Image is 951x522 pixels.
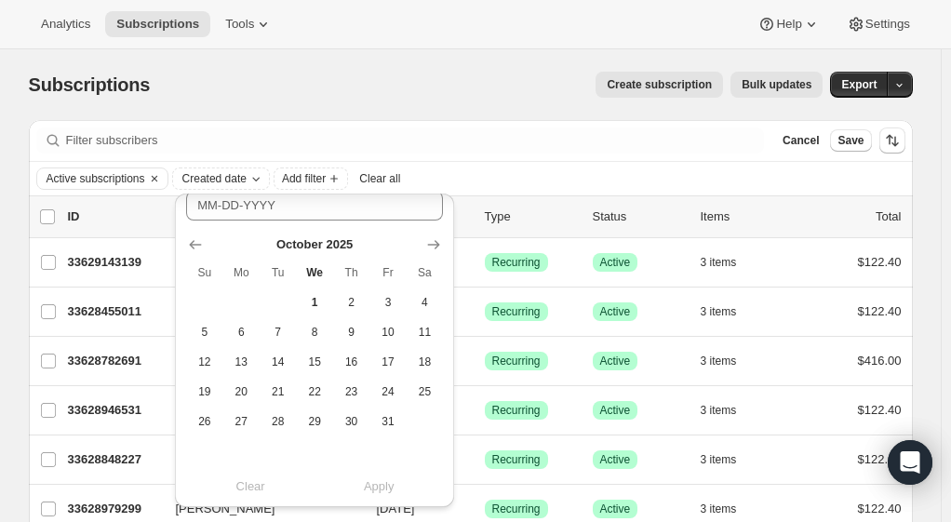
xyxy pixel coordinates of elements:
span: 21 [267,384,288,399]
div: Open Intercom Messenger [888,440,932,485]
span: 22 [303,384,325,399]
span: 15 [303,355,325,369]
button: 3 items [701,496,757,522]
span: 18 [414,355,435,369]
span: 3 items [701,452,737,467]
span: 31 [377,414,398,429]
button: Wednesday October 15 2025 [296,347,332,377]
button: Export [830,72,888,98]
span: Sa [414,265,435,280]
th: Monday [223,258,260,288]
button: Clear all [352,167,408,190]
span: Active subscriptions [47,171,145,186]
span: Save [837,133,864,148]
span: 4 [414,295,435,310]
button: Help [746,11,831,37]
span: Recurring [492,354,541,368]
button: Today Wednesday October 1 2025 [296,288,332,317]
p: Status [593,207,686,226]
span: $122.40 [858,255,902,269]
span: Tools [225,17,254,32]
span: 14 [267,355,288,369]
button: Created date [173,168,269,189]
th: Wednesday [296,258,332,288]
span: 29 [303,414,325,429]
p: 33628455011 [68,302,161,321]
p: 33628979299 [68,500,161,518]
span: Active [600,255,631,270]
span: 28 [267,414,288,429]
input: Filter subscribers [66,127,765,154]
div: 33629143139[PERSON_NAME][DATE]SuccessRecurringSuccessActive3 items$122.40 [68,249,902,275]
span: Subscriptions [116,17,199,32]
span: Active [600,502,631,516]
button: Tools [214,11,284,37]
th: Saturday [407,258,443,288]
span: Recurring [492,452,541,467]
span: $122.40 [858,403,902,417]
button: Tuesday October 14 2025 [260,347,296,377]
button: Thursday October 9 2025 [333,317,369,347]
button: Add filter [274,167,348,190]
span: 5 [194,325,215,340]
span: Subscriptions [29,74,151,95]
p: 33628946531 [68,401,161,420]
span: $122.40 [858,502,902,515]
button: Tuesday October 21 2025 [260,377,296,407]
button: Wednesday October 22 2025 [296,377,332,407]
span: 3 [377,295,398,310]
span: 10 [377,325,398,340]
button: Tuesday October 28 2025 [260,407,296,436]
span: 7 [267,325,288,340]
span: Tu [267,265,288,280]
button: Thursday October 23 2025 [333,377,369,407]
span: Su [194,265,215,280]
span: 27 [231,414,252,429]
div: 33628946531[PERSON_NAME] and [PERSON_NAME][DATE]SuccessRecurringSuccessActive3 items$122.40 [68,397,902,423]
p: Total [876,207,901,226]
span: 23 [341,384,362,399]
p: 33628848227 [68,450,161,469]
button: 3 items [701,249,757,275]
button: Monday October 6 2025 [223,317,260,347]
button: Create subscription [596,72,723,98]
button: Sunday October 12 2025 [186,347,222,377]
button: 3 items [701,447,757,473]
span: 26 [194,414,215,429]
div: IDCustomerBilling DateTypeStatusItemsTotal [68,207,902,226]
button: 3 items [701,299,757,325]
span: $122.40 [858,304,902,318]
span: 3 items [701,403,737,418]
button: Saturday October 25 2025 [407,377,443,407]
span: 12 [194,355,215,369]
button: 3 items [701,397,757,423]
button: Settings [836,11,921,37]
span: Active [600,403,631,418]
span: 17 [377,355,398,369]
div: 33628455011[PERSON_NAME][DATE]SuccessRecurringSuccessActive3 items$122.40 [68,299,902,325]
span: Recurring [492,502,541,516]
div: 33628979299[PERSON_NAME][DATE]SuccessRecurringSuccessActive3 items$122.40 [68,496,902,522]
span: Cancel [783,133,819,148]
button: Monday October 20 2025 [223,377,260,407]
button: Active subscriptions [37,168,145,189]
span: Th [341,265,362,280]
button: Saturday October 18 2025 [407,347,443,377]
span: Fr [377,265,398,280]
p: 33629143139 [68,253,161,272]
span: 3 items [701,354,737,368]
button: Show next month, November 2025 [421,232,447,258]
span: 3 items [701,304,737,319]
span: Analytics [41,17,90,32]
span: Help [776,17,801,32]
button: Thursday October 2 2025 [333,288,369,317]
span: We [303,265,325,280]
div: 33628848227[PERSON_NAME][DATE]SuccessRecurringSuccessActive3 items$122.40 [68,447,902,473]
button: Thursday October 16 2025 [333,347,369,377]
button: Monday October 13 2025 [223,347,260,377]
span: 8 [303,325,325,340]
span: $122.40 [858,452,902,466]
button: Sunday October 5 2025 [186,317,222,347]
span: Add filter [282,171,326,186]
button: Wednesday October 8 2025 [296,317,332,347]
